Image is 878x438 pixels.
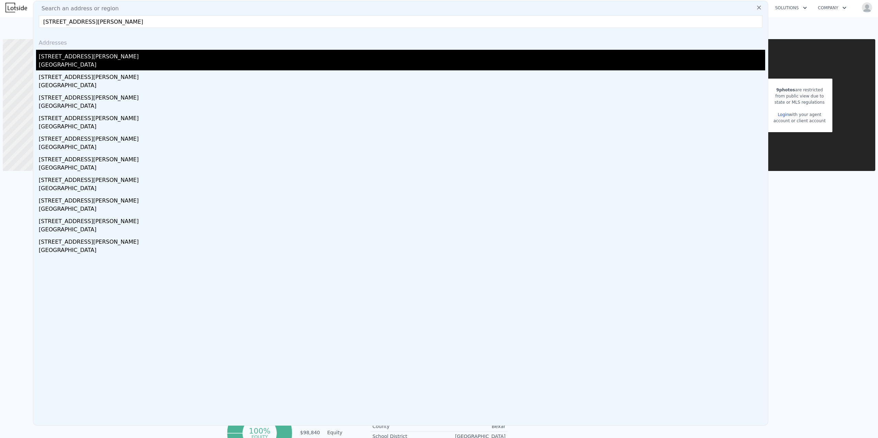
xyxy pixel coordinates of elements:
[39,235,765,246] div: [STREET_ADDRESS][PERSON_NAME]
[773,118,826,124] div: account or client account
[300,429,320,436] td: $98,840
[36,4,119,13] span: Search an address or region
[39,153,765,164] div: [STREET_ADDRESS][PERSON_NAME]
[372,423,439,430] div: County
[39,70,765,81] div: [STREET_ADDRESS][PERSON_NAME]
[773,93,826,99] div: from public view due to
[39,132,765,143] div: [STREET_ADDRESS][PERSON_NAME]
[39,81,765,91] div: [GEOGRAPHIC_DATA]
[39,194,765,205] div: [STREET_ADDRESS][PERSON_NAME]
[776,88,795,92] span: 9 photos
[39,15,762,28] input: Enter an address, city, region, neighborhood or zip code
[39,50,765,61] div: [STREET_ADDRESS][PERSON_NAME]
[773,87,826,93] div: are restricted
[773,99,826,105] div: state or MLS regulations
[39,164,765,173] div: [GEOGRAPHIC_DATA]
[39,226,765,235] div: [GEOGRAPHIC_DATA]
[778,112,789,117] a: Login
[39,184,765,194] div: [GEOGRAPHIC_DATA]
[39,215,765,226] div: [STREET_ADDRESS][PERSON_NAME]
[39,205,765,215] div: [GEOGRAPHIC_DATA]
[249,427,271,435] tspan: 100%
[812,2,852,14] button: Company
[36,33,765,50] div: Addresses
[39,61,765,70] div: [GEOGRAPHIC_DATA]
[789,112,821,117] span: with your agent
[39,143,765,153] div: [GEOGRAPHIC_DATA]
[39,102,765,112] div: [GEOGRAPHIC_DATA]
[770,2,812,14] button: Solutions
[326,429,357,436] td: Equity
[39,246,765,256] div: [GEOGRAPHIC_DATA]
[5,3,27,12] img: Lotside
[862,2,873,13] img: avatar
[439,423,506,430] div: Bexar
[39,91,765,102] div: [STREET_ADDRESS][PERSON_NAME]
[39,112,765,123] div: [STREET_ADDRESS][PERSON_NAME]
[39,173,765,184] div: [STREET_ADDRESS][PERSON_NAME]
[39,123,765,132] div: [GEOGRAPHIC_DATA]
